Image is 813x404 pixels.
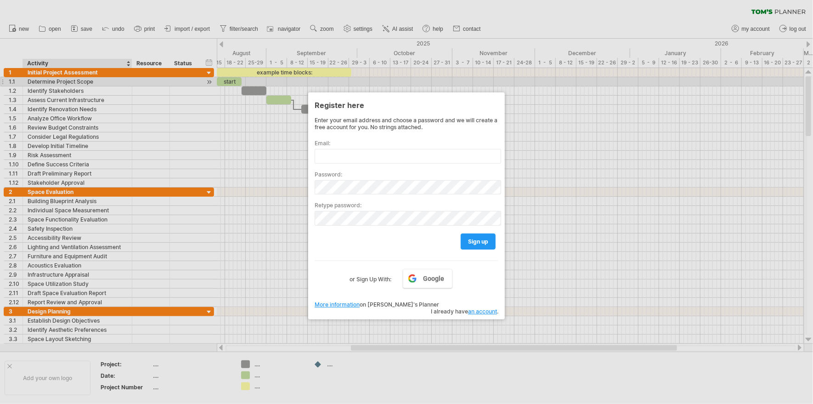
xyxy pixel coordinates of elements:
[468,238,488,245] span: sign up
[423,275,445,282] span: Google
[315,171,498,178] label: Password:
[461,233,496,250] a: sign up
[468,308,497,315] a: an account
[315,202,498,209] label: Retype password:
[403,269,452,288] a: Google
[315,301,439,308] span: on [PERSON_NAME]'s Planner
[315,140,498,147] label: Email:
[350,269,392,285] label: or Sign Up With:
[315,97,498,113] div: Register here
[315,301,360,308] a: More information
[315,117,498,131] div: Enter your email address and choose a password and we will create a free account for you. No stri...
[431,308,498,315] span: I already have .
